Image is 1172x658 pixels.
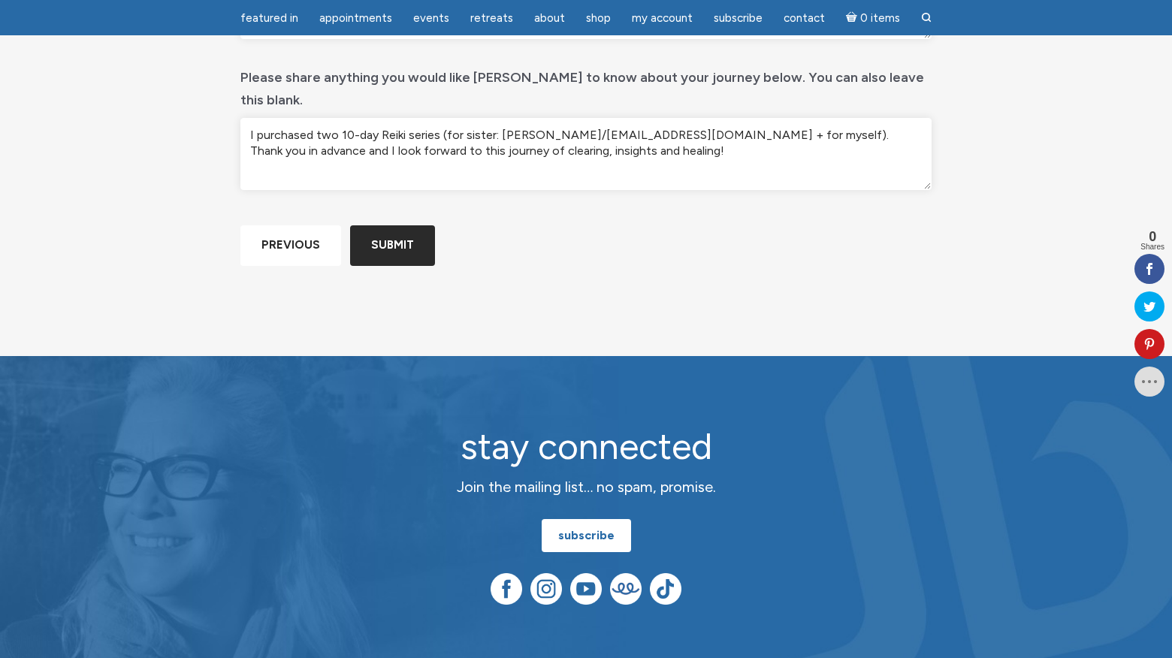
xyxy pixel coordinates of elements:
span: My Account [632,11,693,25]
a: subscribe [542,519,631,552]
span: 0 [1140,230,1164,243]
a: Retreats [461,4,522,33]
input: Previous [240,225,341,265]
span: 0 items [860,13,900,24]
span: About [534,11,565,25]
img: TikTok [650,573,681,605]
h2: stay connected [319,427,853,466]
span: Subscribe [714,11,763,25]
a: Contact [775,4,834,33]
img: YouTube [570,573,602,605]
span: Retreats [470,11,513,25]
a: My Account [623,4,702,33]
a: About [525,4,574,33]
a: Subscribe [705,4,772,33]
img: Teespring [610,573,642,605]
img: Facebook [491,573,522,605]
i: Cart [846,11,860,25]
input: Submit [350,225,435,265]
span: Contact [784,11,825,25]
label: Please share anything you would like [PERSON_NAME] to know about your journey below. You can also... [240,59,932,112]
a: Events [404,4,458,33]
span: Shop [586,11,611,25]
a: featured in [231,4,307,33]
img: Instagram [530,573,562,605]
span: Appointments [319,11,392,25]
p: Join the mailing list… no spam, promise. [319,475,853,499]
span: Shares [1140,243,1164,251]
a: Appointments [310,4,401,33]
a: Cart0 items [837,2,909,33]
a: Shop [577,4,620,33]
span: featured in [240,11,298,25]
span: Events [413,11,449,25]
